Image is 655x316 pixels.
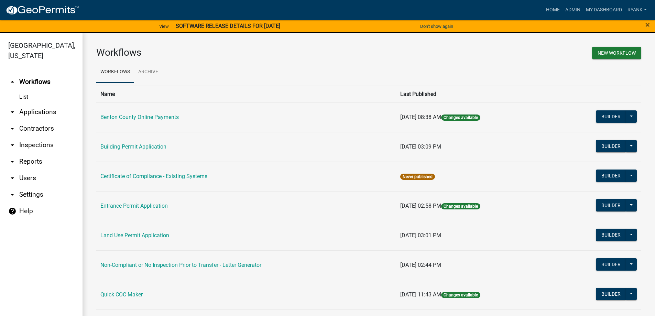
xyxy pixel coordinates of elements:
[543,3,563,17] a: Home
[400,262,441,268] span: [DATE] 02:44 PM
[596,199,626,211] button: Builder
[8,124,17,133] i: arrow_drop_down
[8,141,17,149] i: arrow_drop_down
[400,232,441,239] span: [DATE] 03:01 PM
[96,47,364,58] h3: Workflows
[400,143,441,150] span: [DATE] 03:09 PM
[8,207,17,215] i: help
[625,3,649,17] a: RyanK
[8,157,17,166] i: arrow_drop_down
[441,115,480,121] span: Changes available
[100,173,207,179] a: Certificate of Compliance - Existing Systems
[400,291,441,298] span: [DATE] 11:43 AM
[645,20,650,30] span: ×
[100,114,179,120] a: Benton County Online Payments
[100,232,169,239] a: Land Use Permit Application
[645,21,650,29] button: Close
[417,21,456,32] button: Don't show again
[596,229,626,241] button: Builder
[8,78,17,86] i: arrow_drop_up
[596,288,626,300] button: Builder
[100,143,166,150] a: Building Permit Application
[8,190,17,199] i: arrow_drop_down
[596,110,626,123] button: Builder
[596,140,626,152] button: Builder
[596,258,626,271] button: Builder
[441,203,480,209] span: Changes available
[400,114,441,120] span: [DATE] 08:38 AM
[156,21,172,32] a: View
[592,47,641,59] button: New Workflow
[563,3,583,17] a: Admin
[583,3,625,17] a: My Dashboard
[400,174,435,180] span: Never published
[134,61,162,83] a: Archive
[400,203,441,209] span: [DATE] 02:58 PM
[396,86,553,102] th: Last Published
[176,23,280,29] strong: SOFTWARE RELEASE DETAILS FOR [DATE]
[96,86,396,102] th: Name
[8,174,17,182] i: arrow_drop_down
[441,292,480,298] span: Changes available
[8,108,17,116] i: arrow_drop_down
[100,291,143,298] a: Quick COC Maker
[100,262,261,268] a: Non-Compliant or No Inspection Prior to Transfer - Letter Generator
[596,170,626,182] button: Builder
[100,203,168,209] a: Entrance Permit Application
[96,61,134,83] a: Workflows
